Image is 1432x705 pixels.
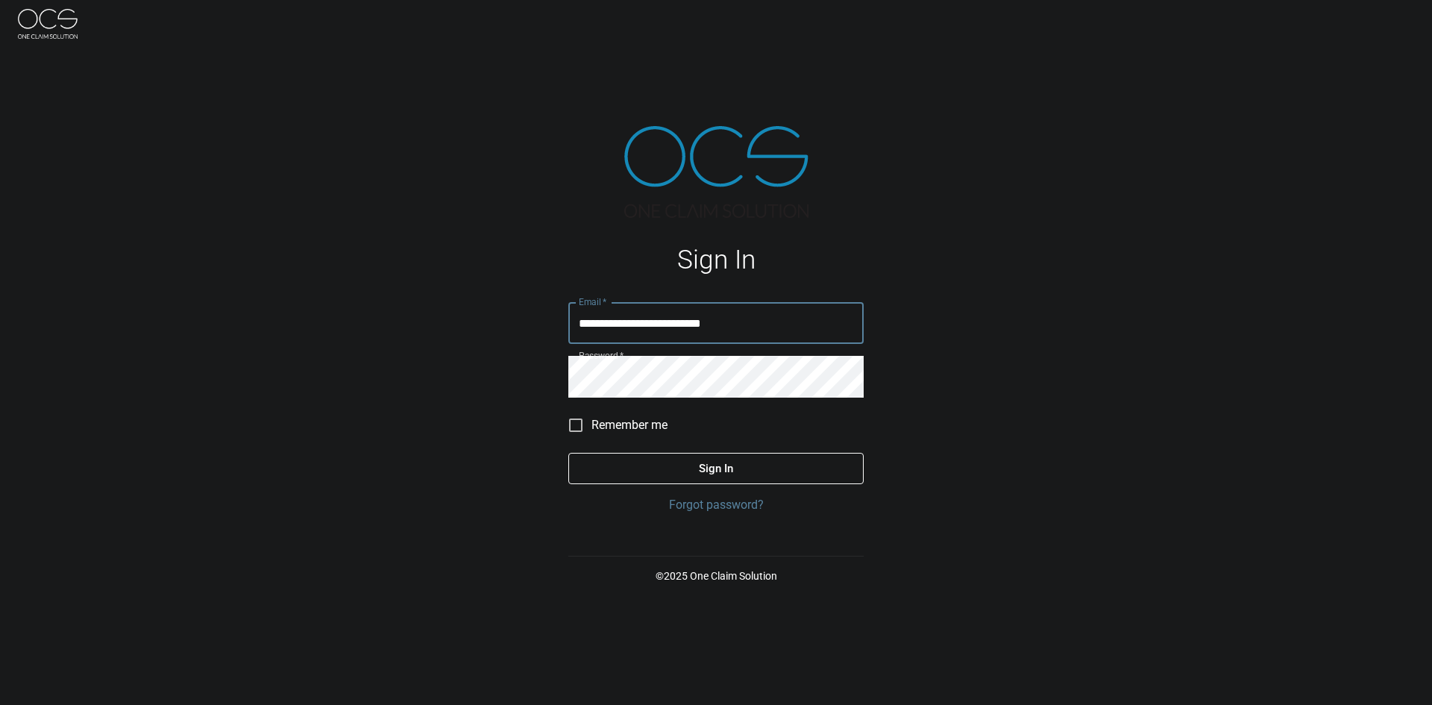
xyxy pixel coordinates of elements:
label: Password [579,349,624,362]
label: Email [579,295,607,308]
button: Sign In [568,453,864,484]
span: Remember me [591,416,668,434]
p: © 2025 One Claim Solution [568,568,864,583]
a: Forgot password? [568,496,864,514]
img: ocs-logo-tra.png [624,126,808,218]
h1: Sign In [568,245,864,275]
img: ocs-logo-white-transparent.png [18,9,78,39]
